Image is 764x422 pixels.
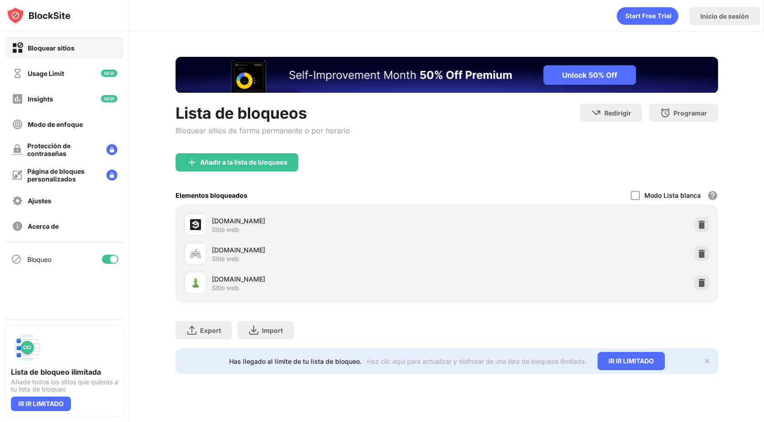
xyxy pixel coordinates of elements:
div: Has llegado al límite de tu lista de bloqueo. [229,357,362,365]
img: block-on.svg [12,42,23,54]
div: Inicio de sesión [700,12,749,20]
img: time-usage-off.svg [12,68,23,79]
img: customize-block-page-off.svg [12,170,23,181]
div: Añade todos los sitios que quieras a tu lista de bloqueo [11,378,118,393]
div: Elementos bloqueados [176,191,247,199]
div: Sitio web [212,255,239,263]
div: Bloquear sitios [28,44,75,52]
img: password-protection-off.svg [12,144,23,155]
div: Insights [28,95,53,103]
div: Añadir a la lista de bloqueos [200,159,287,166]
div: Bloqueo [27,256,51,263]
img: favicons [190,219,201,230]
img: favicons [190,277,201,288]
div: IR IR LIMITADO [598,352,665,370]
img: favicons [190,248,201,259]
div: [DOMAIN_NAME] [212,216,447,226]
div: Página de bloques personalizados [27,167,99,183]
div: Modo Lista blanca [644,191,701,199]
div: Redirigir [604,109,631,117]
img: push-block-list.svg [11,331,44,364]
img: logo-blocksite.svg [6,6,70,25]
div: Ajustes [28,197,51,205]
div: Sitio web [212,226,239,234]
img: new-icon.svg [101,95,117,102]
div: Lista de bloqueo ilimitada [11,367,118,377]
div: animation [617,7,679,25]
div: Usage Limit [28,70,64,77]
div: [DOMAIN_NAME] [212,274,447,284]
img: x-button.svg [704,357,711,365]
div: Export [200,327,221,334]
div: Bloquear sitios de forma permanente o por horario [176,126,350,135]
img: focus-off.svg [12,119,23,130]
iframe: Banner [176,57,718,93]
div: Lista de bloqueos [176,104,350,122]
div: Import [262,327,283,334]
img: lock-menu.svg [106,144,117,155]
img: new-icon.svg [101,70,117,77]
div: IR IR LIMITADO [11,397,71,411]
img: settings-off.svg [12,195,23,206]
div: Modo de enfoque [28,121,83,128]
div: Programar [674,109,707,117]
div: Haz clic aquí para actualizar y disfrutar de una lista de bloqueos ilimitada. [367,357,587,365]
div: [DOMAIN_NAME] [212,245,447,255]
div: Sitio web [212,284,239,292]
img: about-off.svg [12,221,23,232]
div: Acerca de [28,222,59,230]
img: insights-off.svg [12,93,23,105]
div: Protección de contraseñas [27,142,99,157]
img: blocking-icon.svg [11,254,22,265]
img: lock-menu.svg [106,170,117,181]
